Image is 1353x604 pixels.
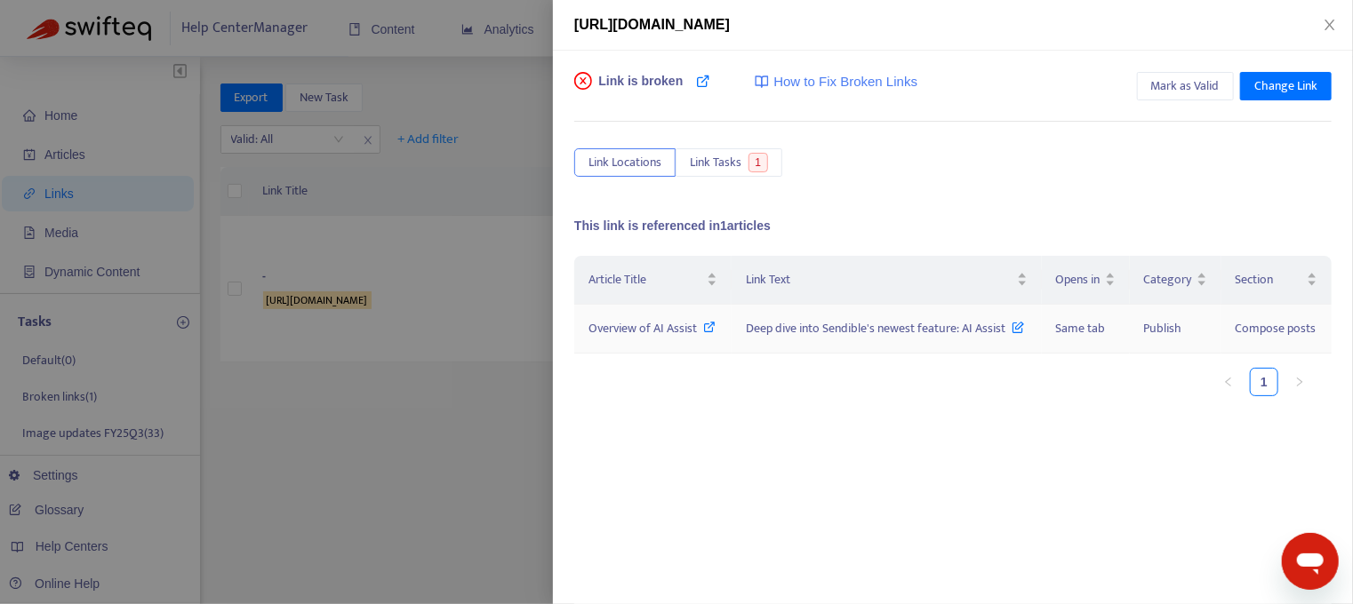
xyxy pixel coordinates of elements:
[749,153,769,172] span: 1
[574,256,732,305] th: Article Title
[1285,368,1314,396] li: Next Page
[676,148,782,177] button: Link Tasks1
[1240,72,1332,100] button: Change Link
[1144,318,1182,338] span: Publish
[1285,368,1314,396] button: right
[1056,270,1101,290] span: Opens in
[755,72,917,92] a: How to Fix Broken Links
[755,75,769,89] img: image-link
[1251,369,1277,395] a: 1
[1294,377,1305,387] span: right
[574,219,771,233] span: This link is referenced in 1 articles
[1223,377,1234,387] span: left
[574,17,730,32] span: [URL][DOMAIN_NAME]
[773,72,917,92] span: How to Fix Broken Links
[1254,76,1317,96] span: Change Link
[588,318,697,338] span: Overview of AI Assist
[746,270,1013,290] span: Link Text
[690,153,741,172] span: Link Tasks
[1323,18,1337,32] span: close
[1144,270,1193,290] span: Category
[1214,368,1243,396] button: left
[732,256,1041,305] th: Link Text
[1056,318,1106,338] span: Same tab
[1236,270,1303,290] span: Section
[1250,368,1278,396] li: 1
[588,270,703,290] span: Article Title
[1214,368,1243,396] li: Previous Page
[1130,256,1221,305] th: Category
[1137,72,1234,100] button: Mark as Valid
[588,153,661,172] span: Link Locations
[1221,256,1332,305] th: Section
[1317,17,1342,34] button: Close
[746,318,1024,338] span: Deep dive into Sendible's newest feature: AI Assist
[574,72,592,90] span: close-circle
[574,148,676,177] button: Link Locations
[1282,533,1339,590] iframe: Button to launch messaging window
[1151,76,1220,96] span: Mark as Valid
[599,72,684,107] span: Link is broken
[1236,318,1317,338] span: Compose posts
[1042,256,1130,305] th: Opens in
